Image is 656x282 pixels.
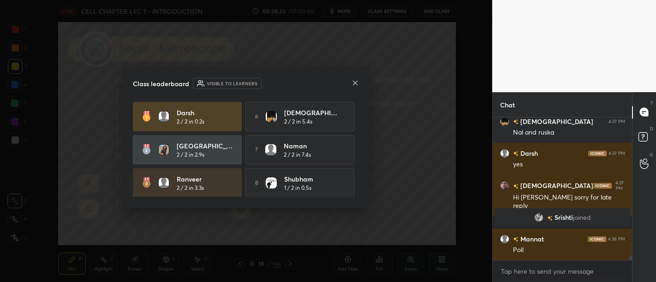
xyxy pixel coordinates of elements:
[513,246,625,255] div: Poll
[513,128,625,137] div: Nal and ruska
[284,141,341,151] h4: naman
[513,184,519,189] img: no-rating-badge.077c3623.svg
[500,117,509,126] img: da50007a3c8f4ab3b7f519488119f2e9.jpg
[608,236,625,241] div: 4:38 PM
[284,108,341,117] h4: [DEMOGRAPHIC_DATA]
[513,151,519,156] img: no-rating-badge.077c3623.svg
[177,151,204,159] h5: 2 / 2 in 2.9s
[142,111,151,122] img: rank-1.ed6cb560.svg
[519,148,538,158] h6: Darsh
[158,177,169,188] img: default.png
[493,93,522,117] p: Chat
[177,108,234,117] h4: Darsh
[133,79,189,88] h4: Class leaderboard
[177,141,234,151] h4: [GEOGRAPHIC_DATA]
[573,214,591,221] span: joined
[519,117,593,126] h6: [DEMOGRAPHIC_DATA]
[547,216,553,221] img: no-rating-badge.077c3623.svg
[142,144,150,155] img: rank-2.3a33aca6.svg
[500,234,509,243] img: default.png
[266,111,277,122] img: da50007a3c8f4ab3b7f519488119f2e9.jpg
[177,174,234,184] h4: Ranveer
[207,80,257,87] h6: Visible to learners
[500,181,509,190] img: 56929b152c2d4a939beb6cd7cc3727ee.jpg
[519,181,593,190] h6: [DEMOGRAPHIC_DATA]
[500,148,509,158] img: default.png
[513,193,625,211] div: Hi [PERSON_NAME] sorry for late reply
[266,177,277,188] img: 6457ceed64d9435c82594fb58b82d61c.jpg
[513,237,519,242] img: no-rating-badge.077c3623.svg
[588,150,607,156] img: iconic-dark.1390631f.png
[255,146,258,154] h5: 7
[608,150,625,156] div: 4:37 PM
[513,119,519,124] img: no-rating-badge.077c3623.svg
[588,236,606,241] img: iconic-dark.1390631f.png
[255,179,258,187] h5: 8
[614,180,625,191] div: 4:37 PM
[265,144,276,155] img: default.png
[650,151,653,158] p: G
[158,144,169,155] img: 56c9372424344987a4a6a0c63efcfd1e.jpg
[255,112,258,121] h5: 6
[534,213,543,222] img: b6efad8414df466eba66b76b99f66daa.jpg
[555,214,573,221] span: Srishti
[519,234,544,244] h6: Mannat
[284,117,312,126] h5: 2 / 2 in 5.4s
[284,184,311,192] h5: 1 / 2 in 0.5s
[593,183,612,188] img: iconic-dark.1390631f.png
[177,184,204,192] h5: 2 / 2 in 3.3s
[493,117,632,260] div: grid
[158,111,169,122] img: default.png
[650,100,653,106] p: T
[608,118,625,124] div: 4:37 PM
[284,174,341,184] h4: Shubham
[142,177,150,188] img: rank-3.169bc593.svg
[513,160,625,169] div: yes
[177,117,204,126] h5: 2 / 2 in 0.2s
[284,151,311,159] h5: 2 / 2 in 7.4s
[650,125,653,132] p: D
